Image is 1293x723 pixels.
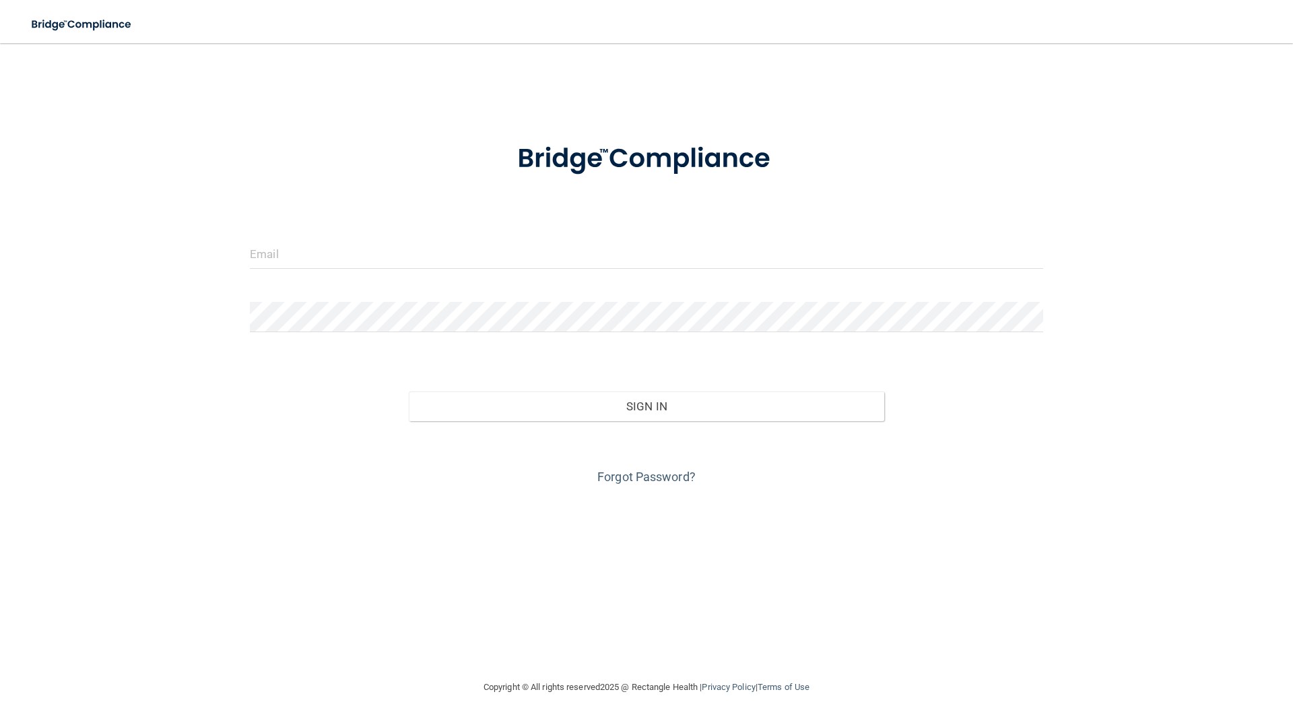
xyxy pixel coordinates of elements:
[597,470,696,484] a: Forgot Password?
[20,11,144,38] img: bridge_compliance_login_screen.278c3ca4.svg
[490,124,803,194] img: bridge_compliance_login_screen.278c3ca4.svg
[250,239,1043,269] input: Email
[401,666,892,709] div: Copyright © All rights reserved 2025 @ Rectangle Health | |
[409,391,885,421] button: Sign In
[702,682,755,692] a: Privacy Policy
[758,682,809,692] a: Terms of Use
